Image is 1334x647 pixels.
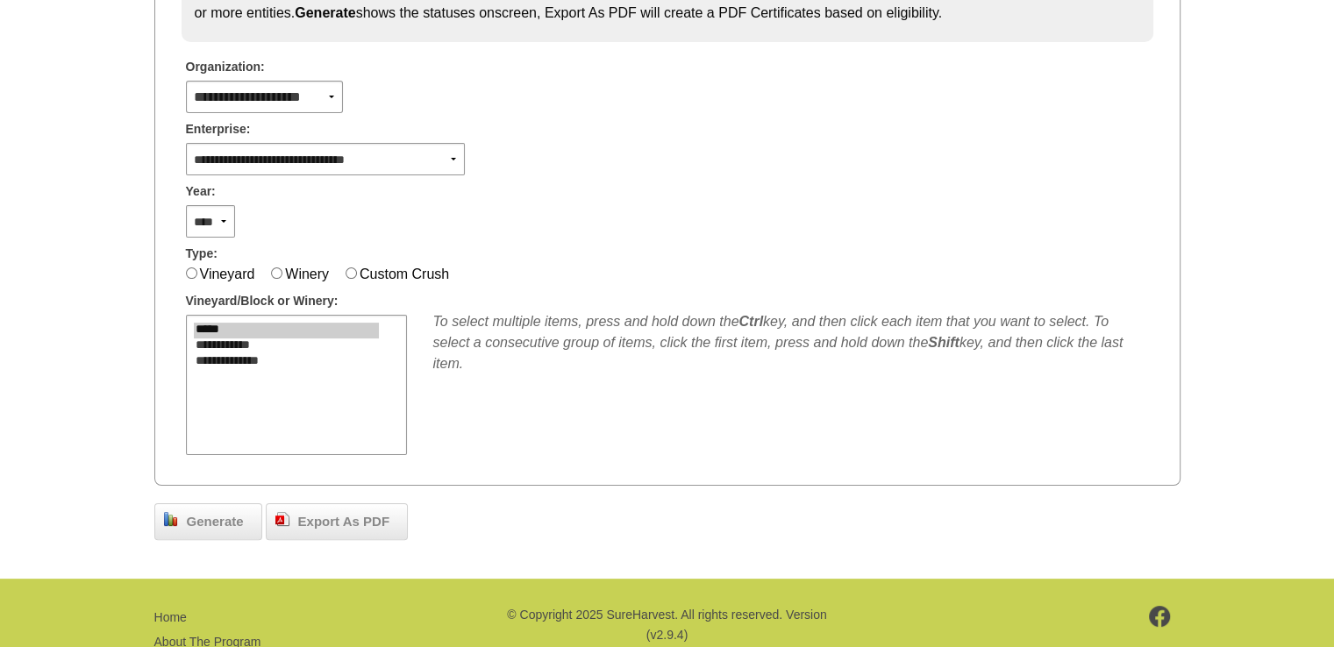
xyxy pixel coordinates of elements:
[433,311,1149,374] div: To select multiple items, press and hold down the key, and then click each item that you want to ...
[164,512,178,526] img: chart_bar.png
[360,267,449,281] label: Custom Crush
[1149,606,1171,627] img: footer-facebook.png
[289,512,398,532] span: Export As PDF
[285,267,329,281] label: Winery
[738,314,763,329] b: Ctrl
[178,512,253,532] span: Generate
[295,5,355,20] strong: Generate
[186,58,265,76] span: Organization:
[186,182,216,201] span: Year:
[266,503,408,540] a: Export As PDF
[186,245,218,263] span: Type:
[275,512,289,526] img: doc_pdf.png
[154,503,262,540] a: Generate
[186,120,251,139] span: Enterprise:
[504,605,829,644] p: © Copyright 2025 SureHarvest. All rights reserved. Version (v2.9.4)
[200,267,255,281] label: Vineyard
[186,292,339,310] span: Vineyard/Block or Winery:
[154,610,187,624] a: Home
[928,335,959,350] b: Shift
